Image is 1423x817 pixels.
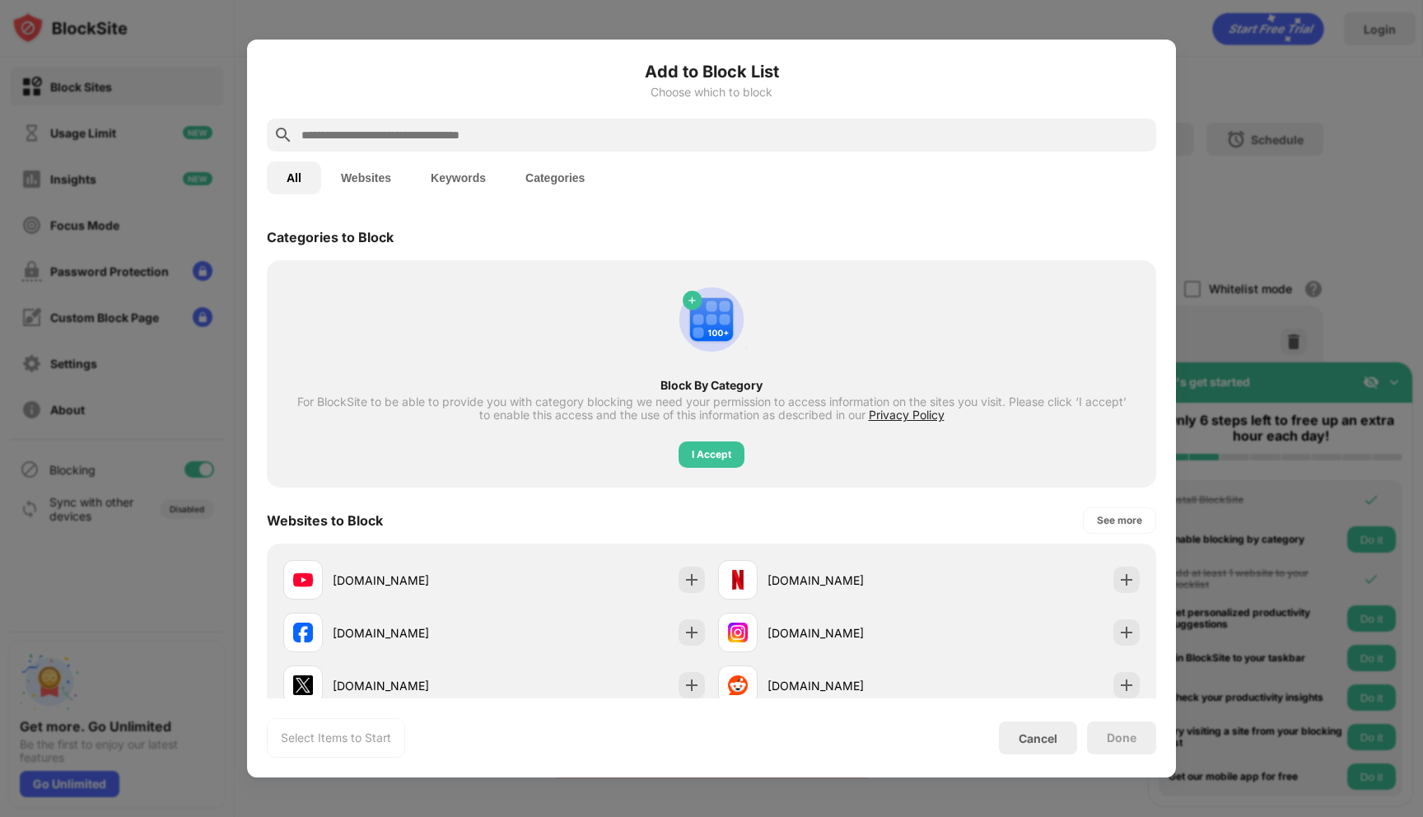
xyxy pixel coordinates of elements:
[728,570,748,590] img: favicons
[1019,731,1057,745] div: Cancel
[728,623,748,642] img: favicons
[281,730,391,746] div: Select Items to Start
[296,395,1127,422] div: For BlockSite to be able to provide you with category blocking we need your permission to access ...
[767,572,929,589] div: [DOMAIN_NAME]
[273,125,293,145] img: search.svg
[1097,512,1142,529] div: See more
[267,229,394,245] div: Categories to Block
[672,280,751,359] img: category-add.svg
[293,675,313,695] img: favicons
[333,572,494,589] div: [DOMAIN_NAME]
[321,161,411,194] button: Websites
[293,570,313,590] img: favicons
[767,624,929,642] div: [DOMAIN_NAME]
[767,677,929,694] div: [DOMAIN_NAME]
[267,86,1156,99] div: Choose which to block
[267,161,321,194] button: All
[267,512,383,529] div: Websites to Block
[293,623,313,642] img: favicons
[296,379,1127,392] div: Block By Category
[411,161,506,194] button: Keywords
[869,408,945,422] span: Privacy Policy
[1107,731,1136,745] div: Done
[267,59,1156,84] h6: Add to Block List
[333,624,494,642] div: [DOMAIN_NAME]
[333,677,494,694] div: [DOMAIN_NAME]
[728,675,748,695] img: favicons
[692,446,731,463] div: I Accept
[506,161,604,194] button: Categories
